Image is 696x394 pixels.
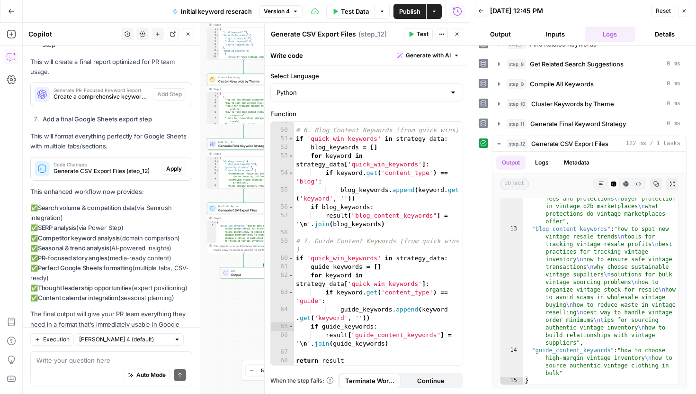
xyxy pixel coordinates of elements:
[216,160,219,163] span: Toggle code folding, rows 2 through 10
[492,152,686,389] div: 122 ms / 1 tasks
[500,178,529,190] span: object
[271,211,294,229] div: 57
[28,29,118,39] div: Copilot
[667,119,680,128] span: 0 ms
[626,139,680,148] span: 122 ms / 1 tasks
[43,335,70,344] span: Execution
[288,152,294,160] span: Toggle code folding, rows 53 through 55
[207,53,219,56] div: 9
[507,79,526,89] span: step_9
[38,264,133,272] strong: Perfect Google Sheets formatting
[231,269,263,273] span: End
[207,169,219,173] div: 5
[326,4,375,19] button: Test Data
[406,51,451,60] span: Generate with AI
[507,139,527,148] span: step_12
[667,100,680,108] span: 0 ms
[270,71,463,81] label: Select Language
[218,204,267,208] span: Run Code · Python
[207,95,219,99] div: 2
[288,322,294,331] span: Toggle code folding, rows 65 through 66
[214,244,278,252] div: This output is too large & has been abbreviated for review. to view the full content.
[214,23,268,27] div: Output
[207,203,280,253] div: Run Code · PythonGenerate CSV Export FilesStep 12Output{ "quick_win_keywords":"how to spot new vi...
[399,7,420,16] span: Publish
[43,115,152,123] strong: Add a final Google Sheets export step
[500,225,523,347] div: 13
[38,284,132,292] strong: Thought leadership opportunities
[214,152,268,156] div: Output
[207,178,219,184] div: 7
[54,88,149,92] span: Generate PR-Focused Keyword Report
[288,254,294,263] span: Toggle code folding, rows 60 through 66
[271,348,294,357] div: 67
[271,271,294,288] div: 62
[656,7,671,15] span: Reset
[207,46,219,50] div: 7
[207,160,219,163] div: 2
[271,263,294,271] div: 61
[216,169,219,173] span: Toggle code folding, rows 5 through 9
[207,9,280,60] div: Output{ "total_keywords":75, "keywords_by_source":{ "topic_expansion":75, "related_keywords":0, "...
[207,166,219,169] div: 4
[530,79,594,89] span: Compile All Keywords
[243,60,244,73] g: Edge from step_9 to step_10
[496,156,526,170] button: Output
[207,31,219,34] div: 2
[271,126,294,135] div: 50
[207,99,219,102] div: 3
[166,165,182,173] span: Apply
[30,57,192,77] p: This will create a final report optimized for PR team usage.
[218,140,267,144] span: LLM · GPT-4.1
[54,167,158,175] span: Generate CSV Export Files (step_12)
[207,55,219,62] div: 10
[54,162,158,167] span: Code Changes
[207,172,219,178] div: 6
[218,79,267,83] span: Cluster Keywords by Theme
[529,156,554,170] button: Logs
[207,267,280,279] div: EndOutput
[271,237,294,254] div: 59
[207,92,219,96] div: 1
[530,59,624,69] span: Get Related Search Suggestions
[271,118,294,126] div: 49
[393,4,426,19] button: Publish
[207,221,217,225] div: 1
[207,34,219,37] div: 3
[38,204,134,211] strong: Search volume & competition data
[38,234,120,242] strong: Competitor keyword analysis
[288,271,294,280] span: Toggle code folding, rows 62 through 64
[270,376,334,385] a: When the step fails:
[243,189,244,202] g: Edge from step_11 to step_12
[207,184,219,191] div: 8
[271,229,294,237] div: 58
[214,216,268,220] div: Output
[558,156,595,170] button: Metadata
[271,152,294,169] div: 53
[288,203,294,211] span: Toggle code folding, rows 56 through 57
[38,254,107,262] strong: PR-focused story angles
[210,77,215,82] img: 14hgftugzlhicq6oh3k7w4rc46c1
[207,105,219,111] div: 5
[288,135,294,143] span: Toggle code folding, rows 51 through 57
[288,169,294,177] span: Toggle code folding, rows 54 through 55
[243,124,244,138] g: Edge from step_10 to step_11
[214,87,268,91] div: Output
[153,88,186,101] button: Add Step
[216,157,219,160] span: Toggle code folding, rows 1 through 348
[124,369,170,381] button: Auto Mode
[216,49,219,53] span: Toggle code folding, rows 8 through 534
[288,288,294,297] span: Toggle code folding, rows 63 through 64
[218,208,267,212] span: Generate CSV Export Files
[216,92,219,96] span: Toggle code folding, rows 1 through 101
[667,60,680,68] span: 0 ms
[500,377,523,385] div: 15
[271,305,294,322] div: 64
[207,74,280,124] div: Content ProcessingCluster Keywords by ThemeStep 10Output[ [ "top selling vintage categories 2024"...
[207,49,219,53] div: 8
[214,221,216,225] span: Toggle code folding, rows 1 through 5
[216,53,219,56] span: Toggle code folding, rows 9 through 15
[417,30,428,38] span: Test
[401,373,462,388] button: Continue
[507,99,527,109] span: step_10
